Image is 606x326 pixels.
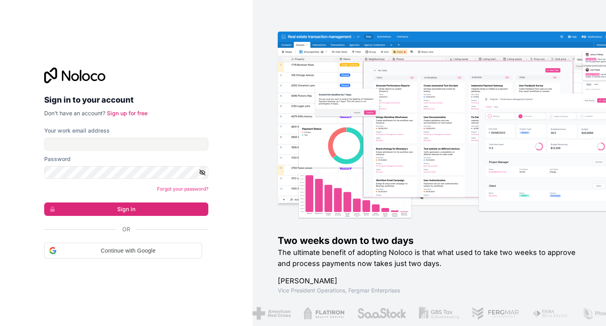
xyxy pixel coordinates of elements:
[44,138,208,150] input: Email address
[44,202,208,216] button: Sign in
[471,307,520,320] img: /assets/fergmar-CudnrXN5.png
[107,110,148,116] a: Sign up for free
[44,155,71,163] label: Password
[532,307,569,320] img: /assets/fiera-fwj2N5v4.png
[278,287,581,294] h1: Vice President Operations , Fergmar Enterprises
[278,247,581,269] h2: The ultimate benefit of adopting Noloco is that what used to take two weeks to approve and proces...
[44,127,110,135] label: Your work email address
[278,275,581,287] h1: [PERSON_NAME]
[303,307,344,320] img: /assets/flatiron-C8eUkumj.png
[357,307,406,320] img: /assets/saastock-C6Zbiodz.png
[44,93,208,107] h2: Sign in to your account
[122,225,130,233] span: Or
[252,307,290,320] img: /assets/american-red-cross-BAupjrZR.png
[419,307,459,320] img: /assets/gbstax-C-GtDUiK.png
[60,247,197,255] span: Continue with Google
[44,110,105,116] span: Don't have an account?
[44,243,202,259] div: Continue with Google
[44,166,208,179] input: Password
[157,186,208,192] a: Forgot your password?
[278,234,581,247] h1: Two weeks down to two days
